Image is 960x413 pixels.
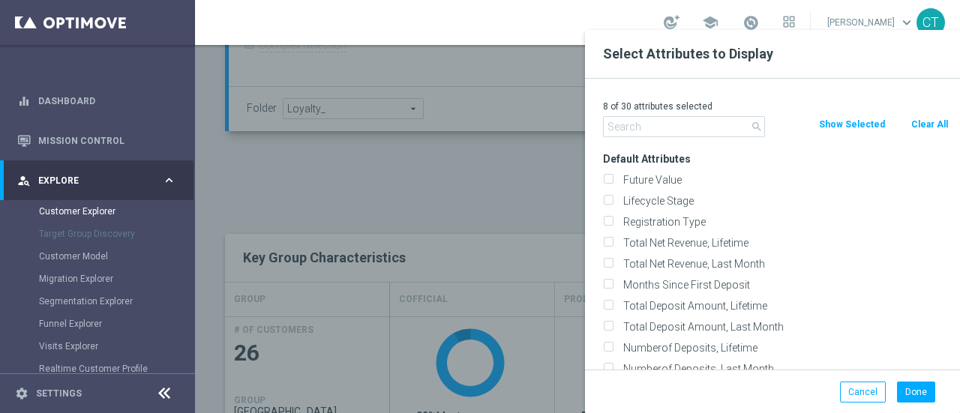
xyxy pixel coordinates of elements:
i: settings [15,387,28,400]
a: Mission Control [38,121,176,160]
span: school [702,14,718,31]
div: Explore [17,174,162,187]
h2: Select Attributes to Display [603,45,942,63]
a: Settings [36,389,82,398]
div: Visits Explorer [39,335,193,358]
label: Numberof Deposits, Lifetime [618,341,949,355]
a: Funnel Explorer [39,318,156,330]
div: CT [916,8,945,37]
label: Total Net Revenue, Last Month [618,257,949,271]
i: keyboard_arrow_right [162,173,176,187]
span: Explore [38,176,162,185]
i: person_search [17,174,31,187]
i: equalizer [17,94,31,108]
h3: Default Attributes [603,152,949,166]
div: Migration Explorer [39,268,193,290]
input: Search [603,116,765,137]
button: person_search Explore keyboard_arrow_right [16,175,177,187]
div: Customer Model [39,245,193,268]
a: Realtime Customer Profile [39,363,156,375]
button: Show Selected [817,116,886,133]
label: Lifecycle Stage [618,194,949,208]
button: Clear All [910,116,949,133]
label: Future Value [618,173,949,187]
div: Mission Control [17,121,176,160]
a: Dashboard [38,81,176,121]
i: search [751,121,763,133]
a: [PERSON_NAME]keyboard_arrow_down [826,11,916,34]
label: Registration Type [618,215,949,229]
div: Dashboard [17,81,176,121]
button: Done [897,382,935,403]
div: Target Group Discovery [39,223,193,245]
label: Numberof Deposits, Last Month [618,362,949,376]
button: Cancel [840,382,886,403]
a: Visits Explorer [39,340,156,352]
div: Funnel Explorer [39,313,193,335]
label: Total Deposit Amount, Lifetime [618,299,949,313]
label: Total Deposit Amount, Last Month [618,320,949,334]
a: Customer Explorer [39,205,156,217]
div: Customer Explorer [39,200,193,223]
a: Customer Model [39,250,156,262]
p: 8 of 30 attributes selected [603,100,949,112]
div: Realtime Customer Profile [39,358,193,380]
label: Months Since First Deposit [618,278,949,292]
a: Migration Explorer [39,273,156,285]
div: Segmentation Explorer [39,290,193,313]
button: equalizer Dashboard [16,95,177,107]
span: keyboard_arrow_down [898,14,915,31]
button: Mission Control [16,135,177,147]
a: Segmentation Explorer [39,295,156,307]
label: Total Net Revenue, Lifetime [618,236,949,250]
